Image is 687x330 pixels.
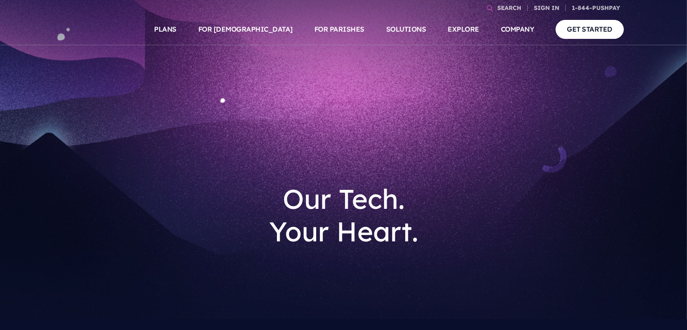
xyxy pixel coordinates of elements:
a: COMPANY [501,14,534,45]
a: PLANS [154,14,177,45]
a: EXPLORE [448,14,479,45]
a: SOLUTIONS [386,14,426,45]
h1: Our Tech. Your Heart. [211,175,477,255]
a: GET STARTED [556,20,624,38]
a: FOR PARISHES [314,14,365,45]
a: FOR [DEMOGRAPHIC_DATA] [198,14,293,45]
